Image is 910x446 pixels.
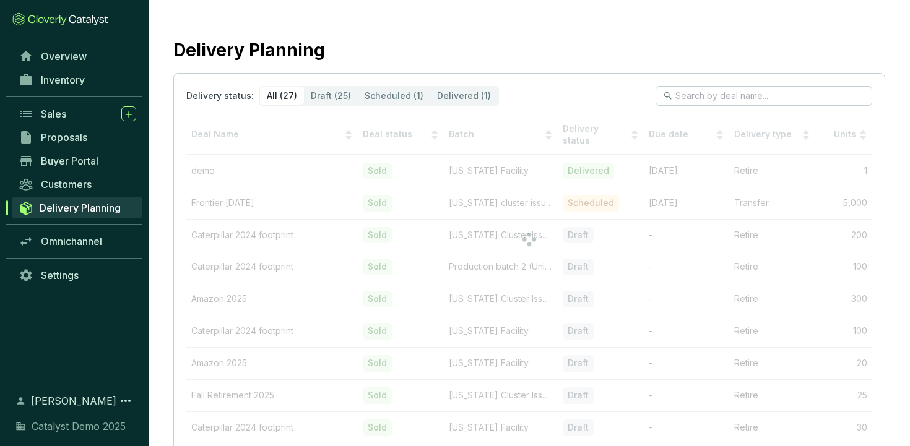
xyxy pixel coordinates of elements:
[12,174,142,195] a: Customers
[358,87,430,105] div: Scheduled (1)
[12,197,142,218] a: Delivery Planning
[173,37,325,63] h2: Delivery Planning
[41,155,98,167] span: Buyer Portal
[41,74,85,86] span: Inventory
[40,202,121,214] span: Delivery Planning
[430,87,498,105] div: Delivered (1)
[41,178,92,191] span: Customers
[12,150,142,171] a: Buyer Portal
[12,127,142,148] a: Proposals
[12,103,142,124] a: Sales
[41,235,102,247] span: Omnichannel
[31,393,116,408] span: [PERSON_NAME]
[32,419,126,434] span: Catalyst Demo 2025
[12,46,142,67] a: Overview
[259,86,499,106] div: segmented control
[41,50,87,62] span: Overview
[41,269,79,281] span: Settings
[12,265,142,286] a: Settings
[260,87,304,105] div: All (27)
[304,87,358,105] div: Draft (25)
[186,90,254,102] p: Delivery status:
[12,69,142,90] a: Inventory
[41,108,66,120] span: Sales
[12,231,142,252] a: Omnichannel
[675,89,854,103] input: Search by deal name...
[41,131,87,144] span: Proposals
